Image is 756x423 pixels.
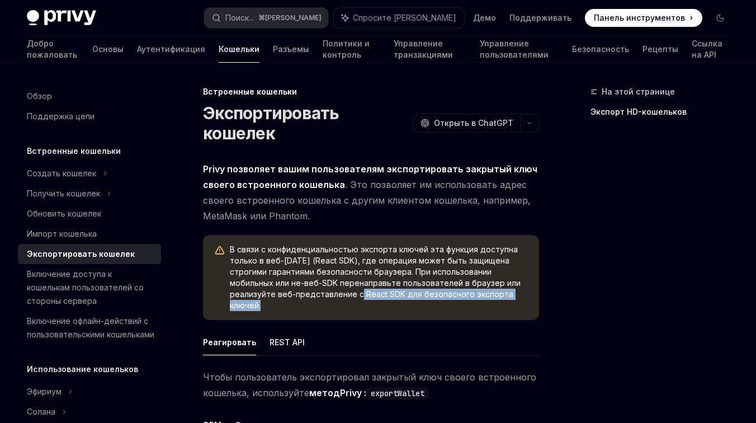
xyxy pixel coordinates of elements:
a: Импорт кошелька [18,224,161,244]
font: REST API [270,337,305,347]
code: exportWallet [366,387,429,399]
font: Включение доступа к кошелькам пользователей со стороны сервера [27,269,144,305]
font: Аутентификация [137,44,205,54]
a: Экспорт HD-кошельков [590,103,738,121]
font: Встроенные кошельки [27,146,121,156]
font: Управление транзакциями [394,39,453,59]
font: Получить кошелек [27,189,100,198]
a: Управление пользователями [480,36,559,63]
font: Безопасность [572,44,629,54]
a: Ссылка на API [692,36,729,63]
font: Кошельки [219,44,259,54]
font: Основы [92,44,124,54]
a: Включение доступа к кошелькам пользователей со стороны сервера [18,264,161,311]
a: Добро пожаловать [27,36,79,63]
font: Разъемы [273,44,309,54]
a: Политики и контроль [323,36,380,63]
a: Панель инструментов [585,9,702,27]
font: . Это позволяет им использовать адрес своего встроенного кошелька с другим клиентом кошелька, нап... [203,179,531,222]
a: Кошельки [219,36,259,63]
font: [PERSON_NAME] [265,13,322,22]
img: темный логотип [27,10,96,26]
a: Поддерживать [509,12,571,23]
font: На этой странице [602,87,675,96]
font: Панель инструментов [594,13,685,22]
button: REST API [270,329,305,355]
font: Экспортировать кошелек [27,249,135,258]
font: Солана [27,407,55,416]
font: Поддержка цепи [27,111,94,121]
button: Поиск...⌘[PERSON_NAME] [204,8,328,28]
font: В связи с конфиденциальностью экспорта ключей эта функция доступна только в веб-[DATE] (React SDK... [230,245,521,310]
font: Демо [473,13,496,22]
font: Поддерживать [509,13,571,22]
font: Ссылка на API [692,39,722,59]
a: Поддержка цепи [18,106,161,126]
font: Обзор [27,91,52,101]
font: Спросите [PERSON_NAME] [353,13,456,22]
font: ⌘ [258,13,265,22]
a: Рецепты [642,36,678,63]
font: Включение офлайн-действий с пользовательскими кошельками [27,316,154,339]
a: Обзор [18,86,161,106]
font: Открыть в ChatGPT [434,118,513,128]
button: Спросите [PERSON_NAME] [334,8,464,28]
font: Экспортировать кошелек [203,103,339,143]
font: Обновить кошелек [27,209,101,218]
a: Разъемы [273,36,309,63]
font: Импорт кошелька [27,229,97,238]
font: Встроенные кошельки [203,87,297,96]
font: Чтобы пользователь экспортировал закрытый ключ своего встроенного кошелька, используйте [203,372,536,398]
a: Основы [92,36,124,63]
a: Демо [473,12,496,23]
a: Обновить кошелек [18,204,161,224]
button: Включить темный режим [711,9,729,27]
font: Добро пожаловать [27,39,77,59]
font: Экспорт HD-кошельков [590,107,687,116]
font: метод [309,387,340,398]
svg: Предупреждение [214,245,225,256]
a: Включение офлайн-действий с пользовательскими кошельками [18,311,161,345]
button: Реагировать [203,329,256,355]
font: Поиск... [225,13,254,22]
font: Создать кошелек [27,168,96,178]
font: Рецепты [642,44,678,54]
font: Privy позволяет вашим пользователям экспортировать закрытый ключ своего встроенного кошелька [203,163,537,190]
a: Управление транзакциями [394,36,466,63]
font: Реагировать [203,337,256,347]
button: Открыть в ChatGPT [413,114,520,133]
font: Privy : [340,387,366,398]
font: Использование кошельков [27,364,138,374]
font: Эфириум [27,387,62,396]
font: Управление пользователями [480,39,549,59]
a: Аутентификация [137,36,205,63]
a: Экспортировать кошелек [18,244,161,264]
font: Политики и контроль [323,39,370,59]
a: Безопасность [572,36,629,63]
